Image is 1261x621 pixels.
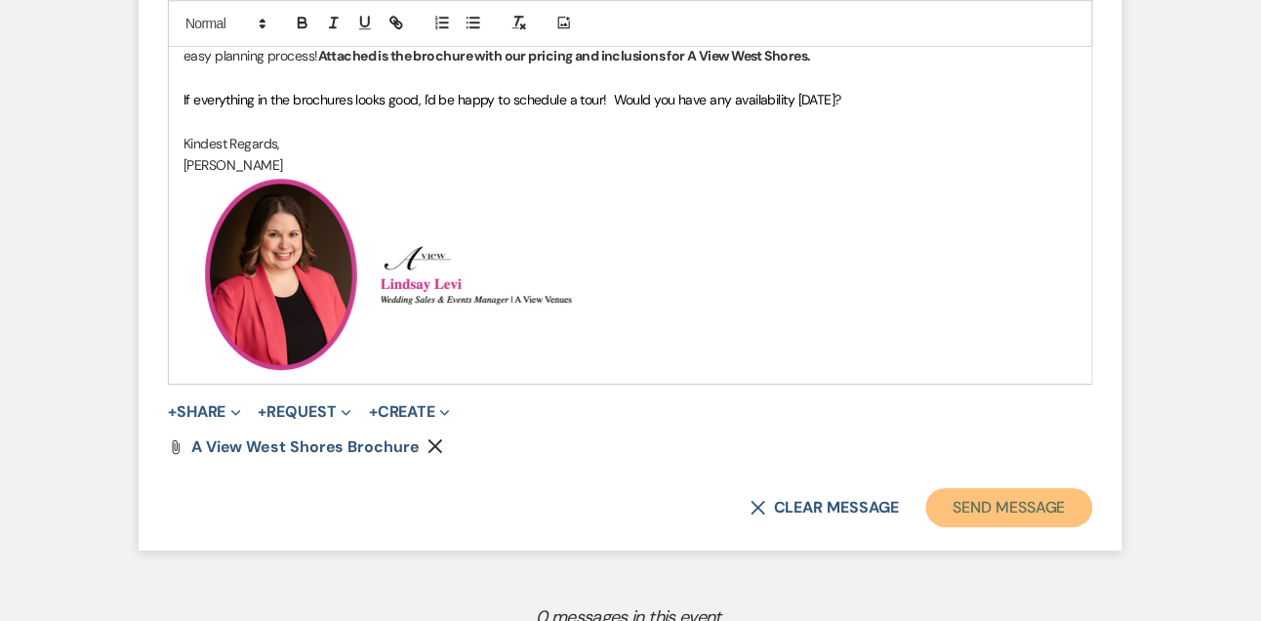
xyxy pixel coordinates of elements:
button: Clear message [751,500,899,516]
span: If everything in the brochures looks good, I'd be happy to schedule a tour! Would you have any av... [183,91,841,108]
strong: Attached is the brochure with our pricing and inclusions for A View West Shores. [318,47,811,64]
span: + [369,404,378,420]
button: Send Message [926,488,1093,527]
p: [PERSON_NAME] [183,154,1078,176]
img: LL.png [183,177,379,372]
button: Share [168,404,241,420]
span: + [168,404,177,420]
span: Kindest Regards, [183,135,280,152]
button: Request [259,404,351,420]
span: A View West Shores Brochure [191,436,420,457]
img: Screenshot 2025-04-02 at 3.38.19 PM.png [382,243,577,306]
a: A View West Shores Brochure [191,439,420,455]
button: Create [369,404,450,420]
span: + [259,404,267,420]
